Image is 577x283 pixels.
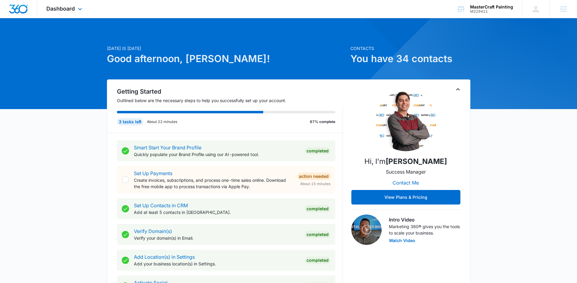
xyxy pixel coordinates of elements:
[364,156,447,167] p: Hi, I'm
[350,52,470,66] h1: You have 34 contacts
[305,257,330,264] div: Completed
[386,157,447,166] strong: [PERSON_NAME]
[134,209,300,215] p: Add at least 5 contacts in [GEOGRAPHIC_DATA].
[351,190,460,205] button: View Plans & Pricing
[134,235,300,241] p: Verify your domain(s) in Email.
[300,181,330,187] span: About 15 minutes
[117,97,343,104] p: Outlined below are the necessary steps to help you successfully set up your account.
[134,170,172,176] a: Set Up Payments
[470,9,513,14] div: account id
[350,45,470,52] p: Contacts
[134,177,292,190] p: Create invoices, subscriptions, and process one-time sales online. Download the free mobile app t...
[117,87,343,96] h2: Getting Started
[134,261,300,267] p: Add your business location(s) in Settings.
[134,145,201,151] a: Smart Start Your Brand Profile
[454,86,462,93] button: Toggle Collapse
[305,147,330,155] div: Completed
[389,216,460,223] h3: Intro Video
[305,231,330,238] div: Completed
[351,215,382,245] img: Intro Video
[134,151,300,158] p: Quickly populate your Brand Profile using our AI-powered tool.
[46,5,75,12] span: Dashboard
[386,175,425,190] button: Contact Me
[389,238,415,243] button: Watch Video
[117,118,143,125] div: 3 tasks left
[134,254,195,260] a: Add Location(s) in Settings
[470,5,513,9] div: account name
[310,119,335,125] p: 67% complete
[134,202,188,208] a: Set Up Contacts in CRM
[134,228,172,234] a: Verify Domain(s)
[147,119,177,125] p: About 22 minutes
[107,45,347,52] p: [DATE] is [DATE]
[297,173,330,180] div: Action Needed
[107,52,347,66] h1: Good afternoon, [PERSON_NAME]!
[389,223,460,236] p: Marketing 360® gives you the tools to scale your business.
[376,91,436,151] img: Austin Hunt
[386,168,426,175] p: Success Manager
[305,205,330,212] div: Completed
